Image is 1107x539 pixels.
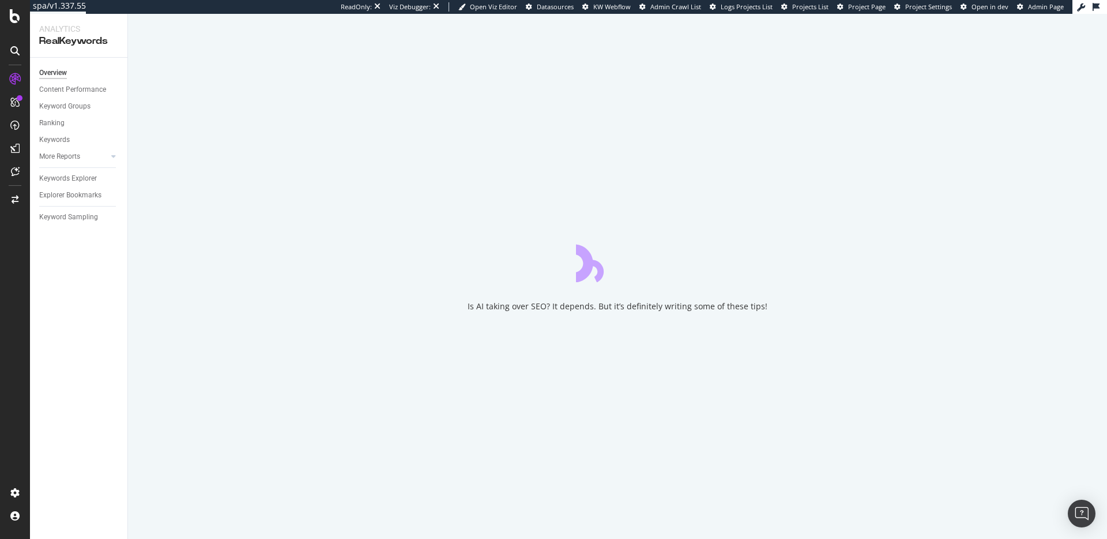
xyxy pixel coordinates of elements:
a: Content Performance [39,84,119,96]
span: KW Webflow [593,2,631,11]
div: Open Intercom Messenger [1068,500,1095,527]
a: Admin Crawl List [639,2,701,12]
a: KW Webflow [582,2,631,12]
div: RealKeywords [39,35,118,48]
a: Keywords [39,134,119,146]
div: Ranking [39,117,65,129]
span: Projects List [792,2,829,11]
span: Open Viz Editor [470,2,517,11]
a: Keyword Groups [39,100,119,113]
a: Keyword Sampling [39,211,119,223]
a: Project Settings [894,2,952,12]
a: Ranking [39,117,119,129]
a: Logs Projects List [710,2,773,12]
div: Viz Debugger: [389,2,431,12]
a: Explorer Bookmarks [39,189,119,201]
a: Keywords Explorer [39,173,119,185]
span: Project Settings [905,2,952,11]
div: Keyword Groups [39,100,91,113]
div: Content Performance [39,84,106,96]
div: Is AI taking over SEO? It depends. But it’s definitely writing some of these tips! [468,301,767,312]
a: Open Viz Editor [458,2,517,12]
div: Explorer Bookmarks [39,189,101,201]
span: Open in dev [972,2,1008,11]
div: More Reports [39,151,80,163]
div: Keywords Explorer [39,173,97,185]
span: Admin Crawl List [650,2,701,11]
a: Projects List [781,2,829,12]
a: More Reports [39,151,108,163]
div: Keywords [39,134,70,146]
span: Project Page [848,2,886,11]
div: Overview [39,67,67,79]
span: Datasources [537,2,574,11]
div: Analytics [39,23,118,35]
a: Open in dev [961,2,1008,12]
a: Admin Page [1017,2,1064,12]
a: Project Page [837,2,886,12]
a: Datasources [526,2,574,12]
span: Admin Page [1028,2,1064,11]
div: Keyword Sampling [39,211,98,223]
div: ReadOnly: [341,2,372,12]
a: Overview [39,67,119,79]
div: animation [576,241,659,282]
span: Logs Projects List [721,2,773,11]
